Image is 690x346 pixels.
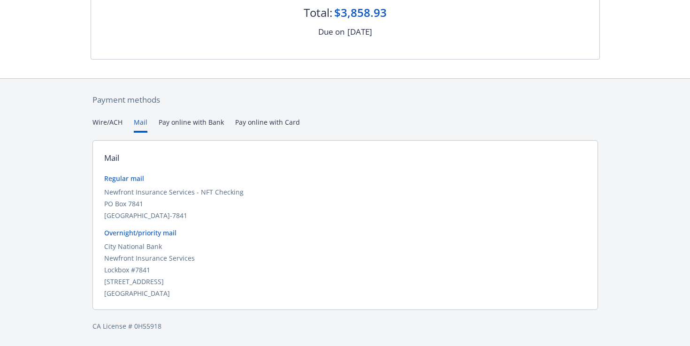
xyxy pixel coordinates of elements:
[92,117,123,133] button: Wire/ACH
[104,211,586,220] div: [GEOGRAPHIC_DATA]-7841
[134,117,147,133] button: Mail
[104,241,586,251] div: City National Bank
[104,288,586,298] div: [GEOGRAPHIC_DATA]
[104,173,586,183] div: Regular mail
[104,277,586,286] div: [STREET_ADDRESS]
[104,228,586,238] div: Overnight/priority mail
[347,26,372,38] div: [DATE]
[104,199,586,209] div: PO Box 7841
[104,265,586,275] div: Lockbox #7841
[304,5,332,21] div: Total:
[104,253,586,263] div: Newfront Insurance Services
[104,187,586,197] div: Newfront Insurance Services - NFT Checking
[104,152,119,164] div: Mail
[159,117,224,133] button: Pay online with Bank
[92,321,598,331] div: CA License # 0H55918
[235,117,300,133] button: Pay online with Card
[92,94,598,106] div: Payment methods
[318,26,345,38] div: Due on
[334,5,387,21] div: $3,858.93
